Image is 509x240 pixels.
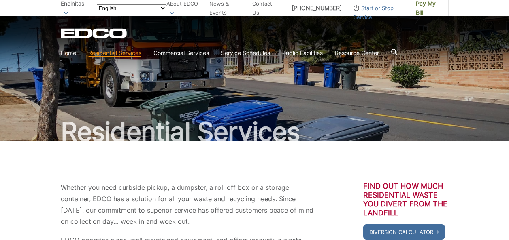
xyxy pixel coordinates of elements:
[61,48,76,57] a: Home
[88,48,141,57] a: Residential Services
[335,48,379,57] a: Resource Center
[363,182,449,217] h3: Find out how much residential waste you divert from the landfill
[282,48,323,57] a: Public Facilities
[97,4,166,12] select: Select a language
[61,182,314,227] p: Whether you need curbside pickup, a dumpster, a roll off box or a storage container, EDCO has a s...
[153,48,209,57] a: Commercial Services
[221,48,270,57] a: Service Schedules
[61,119,449,145] h1: Residential Services
[363,224,445,240] a: Diversion Calculator
[61,28,128,38] a: EDCD logo. Return to the homepage.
